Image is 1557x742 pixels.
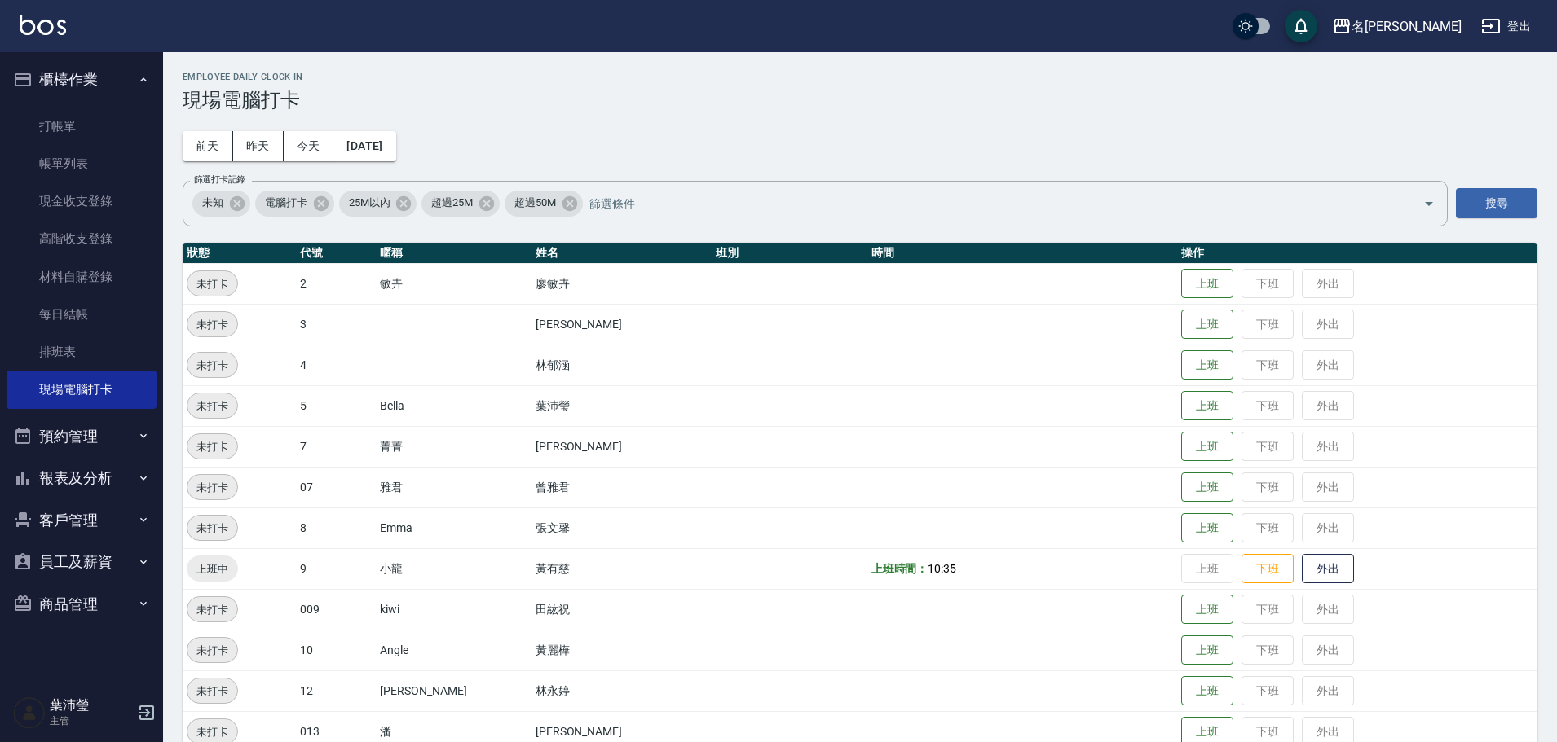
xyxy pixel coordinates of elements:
[296,670,377,711] td: 12
[585,189,1395,217] input: 篩選條件
[376,548,531,589] td: 小龍
[1181,391,1233,421] button: 上班
[7,333,157,371] a: 排班表
[296,263,377,304] td: 2
[531,243,712,264] th: 姓名
[376,385,531,426] td: Bella
[7,59,157,101] button: 櫃檯作業
[183,89,1537,112] h3: 現場電腦打卡
[7,258,157,296] a: 材料自購登錄
[531,467,712,507] td: 曾雅君
[867,243,1178,264] th: 時間
[183,243,296,264] th: 狀態
[1352,16,1462,37] div: 名[PERSON_NAME]
[194,173,245,186] label: 篩選打卡記錄
[531,630,712,670] td: 黃麗樺
[505,195,566,211] span: 超過50M
[531,304,712,345] td: [PERSON_NAME]
[531,385,712,426] td: 葉沛瑩
[296,548,377,589] td: 9
[7,457,157,499] button: 報表及分析
[187,601,237,618] span: 未打卡
[1456,188,1537,218] button: 搜尋
[50,713,133,728] p: 主管
[376,670,531,711] td: [PERSON_NAME]
[7,415,157,458] button: 預約管理
[296,426,377,467] td: 7
[339,195,400,211] span: 25M以內
[531,589,712,630] td: 田紘祝
[183,72,1537,82] h2: Employee Daily Clock In
[376,589,531,630] td: kiwi
[187,479,237,496] span: 未打卡
[1416,191,1442,217] button: Open
[1181,595,1233,625] button: 上班
[376,507,531,548] td: Emma
[187,520,237,537] span: 未打卡
[1181,350,1233,380] button: 上班
[531,670,712,711] td: 林永婷
[187,683,237,700] span: 未打卡
[192,191,250,217] div: 未知
[531,548,712,589] td: 黃有慈
[1285,10,1317,42] button: save
[376,243,531,264] th: 暱稱
[1181,472,1233,503] button: 上班
[20,15,66,35] img: Logo
[7,108,157,145] a: 打帳單
[187,316,237,333] span: 未打卡
[333,131,395,161] button: [DATE]
[296,630,377,670] td: 10
[531,426,712,467] td: [PERSON_NAME]
[531,507,712,548] td: 張文馨
[1181,432,1233,462] button: 上班
[928,562,956,575] span: 10:35
[296,467,377,507] td: 07
[284,131,334,161] button: 今天
[531,263,712,304] td: 廖敏卉
[296,304,377,345] td: 3
[296,589,377,630] td: 009
[1302,554,1354,584] button: 外出
[376,467,531,507] td: 雅君
[7,583,157,626] button: 商品管理
[1181,269,1233,299] button: 上班
[7,182,157,220] a: 現金收支登錄
[296,507,377,548] td: 8
[7,499,157,542] button: 客戶管理
[50,697,133,713] h5: 葉沛瑩
[1181,676,1233,706] button: 上班
[187,560,238,577] span: 上班中
[421,195,483,211] span: 超過25M
[255,191,334,217] div: 電腦打卡
[339,191,417,217] div: 25M以內
[183,131,233,161] button: 前天
[13,696,46,729] img: Person
[7,371,157,408] a: 現場電腦打卡
[1325,10,1468,43] button: 名[PERSON_NAME]
[505,191,583,217] div: 超過50M
[7,145,157,182] a: 帳單列表
[255,195,317,211] span: 電腦打卡
[376,630,531,670] td: Angle
[7,541,157,583] button: 員工及薪資
[296,345,377,385] td: 4
[187,438,237,455] span: 未打卡
[187,723,237,740] span: 未打卡
[871,562,928,575] b: 上班時間：
[296,243,377,264] th: 代號
[1181,310,1233,340] button: 上班
[376,426,531,467] td: 菁菁
[187,275,237,292] span: 未打卡
[421,191,500,217] div: 超過25M
[712,243,867,264] th: 班別
[7,296,157,333] a: 每日結帳
[376,263,531,304] td: 敏卉
[233,131,284,161] button: 昨天
[1475,11,1537,42] button: 登出
[192,195,233,211] span: 未知
[7,220,157,257] a: 高階收支登錄
[1242,554,1294,584] button: 下班
[296,385,377,426] td: 5
[187,397,237,415] span: 未打卡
